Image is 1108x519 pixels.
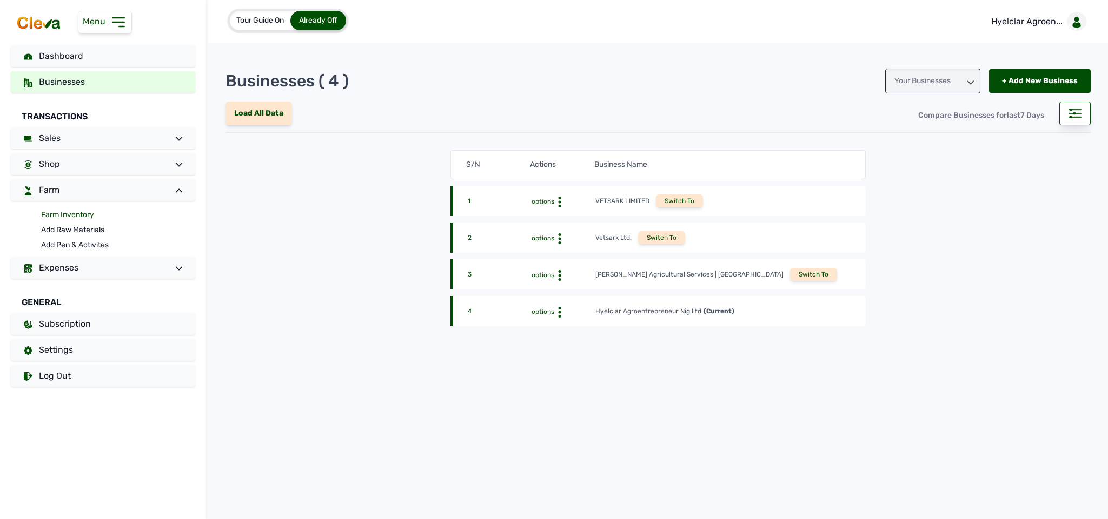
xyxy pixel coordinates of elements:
div: Hyelclar Agroentrepreneur Nig Ltd [595,307,701,315]
span: Dashboard [39,51,83,61]
div: Transactions [11,97,195,127]
div: 2 [468,233,532,244]
span: Shop [39,159,60,169]
a: Shop [11,153,195,175]
span: options [532,198,554,205]
span: (Current) [701,307,734,315]
div: 1 [468,197,532,207]
span: options [532,234,554,242]
img: cleva_logo.png [15,15,63,30]
span: Settings [39,345,73,355]
div: + Add New Business [989,69,1091,93]
span: Expenses [39,262,78,273]
span: Load All Data [234,109,283,118]
div: Vetsark Ltd. [595,233,632,242]
span: Tour Guide On [236,16,284,25]
div: 4 [468,307,532,318]
a: Farm [11,179,195,201]
span: last [1007,111,1020,120]
div: 3 [468,270,532,281]
a: Sales [11,127,195,149]
span: Subscription [39,319,91,329]
span: Log Out [39,370,71,381]
span: Farm [39,185,59,195]
a: Dashboard [11,45,195,67]
div: Business Name [594,159,850,170]
span: Menu [83,16,110,26]
a: Businesses [11,71,195,93]
span: Already Off [299,16,337,25]
div: Compare Businesses for 7 Days [910,104,1053,127]
a: Add Raw Materials [41,223,195,238]
div: Switch To [638,231,685,244]
div: Actions [530,159,594,170]
a: Expenses [11,257,195,279]
p: Hyelclar Agroen... [991,15,1063,28]
a: Add Pen & Activites [41,238,195,253]
span: Sales [39,133,61,143]
span: options [532,271,554,279]
div: Your Businesses [885,69,980,93]
p: Businesses ( 4 ) [225,71,349,91]
span: options [532,308,554,315]
div: VETSARK LIMITED [595,197,649,205]
div: Switch To [656,194,703,207]
div: [PERSON_NAME] Agricultural Services | [GEOGRAPHIC_DATA] [595,270,784,279]
div: S/N [466,159,530,170]
a: Subscription [11,313,195,335]
div: Switch To [790,268,837,281]
a: Settings [11,339,195,361]
div: General [11,283,195,313]
a: Farm Inventory [41,207,195,223]
span: Businesses [39,77,85,87]
a: Hyelclar Agroen... [983,6,1091,37]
